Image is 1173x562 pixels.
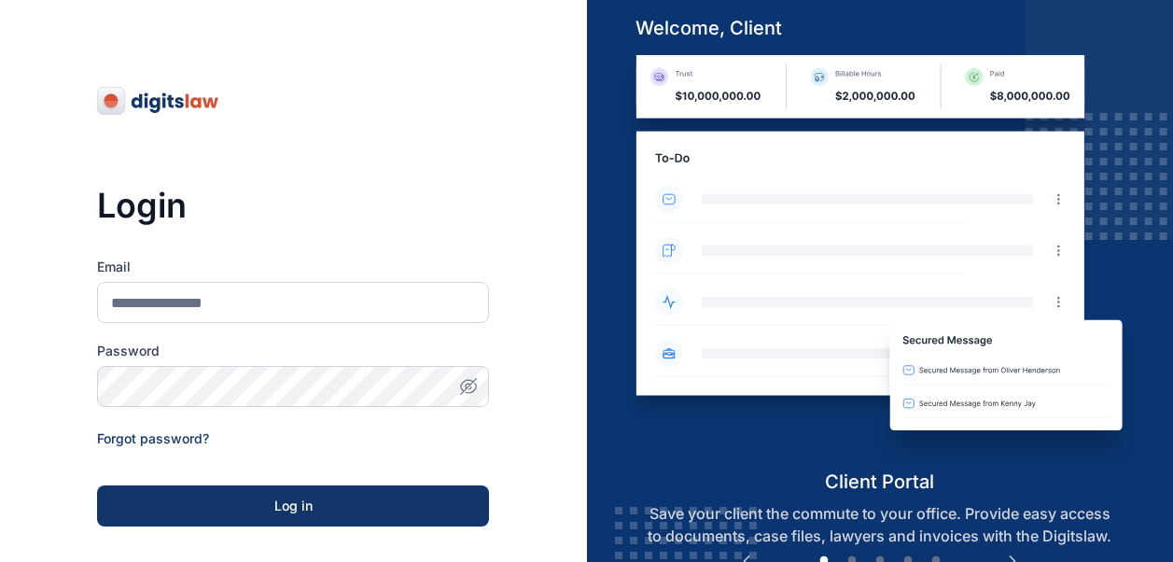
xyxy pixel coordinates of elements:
[97,86,220,116] img: digitslaw-logo
[621,469,1138,495] h5: client portal
[97,485,489,527] button: Log in
[621,15,1138,41] h5: welcome, client
[97,258,489,276] label: Email
[97,430,209,446] a: Forgot password?
[621,55,1138,469] img: client-portal
[97,342,489,360] label: Password
[127,497,459,515] div: Log in
[97,187,489,224] h3: Login
[621,502,1138,547] p: Save your client the commute to your office. Provide easy access to documents, case files, lawyer...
